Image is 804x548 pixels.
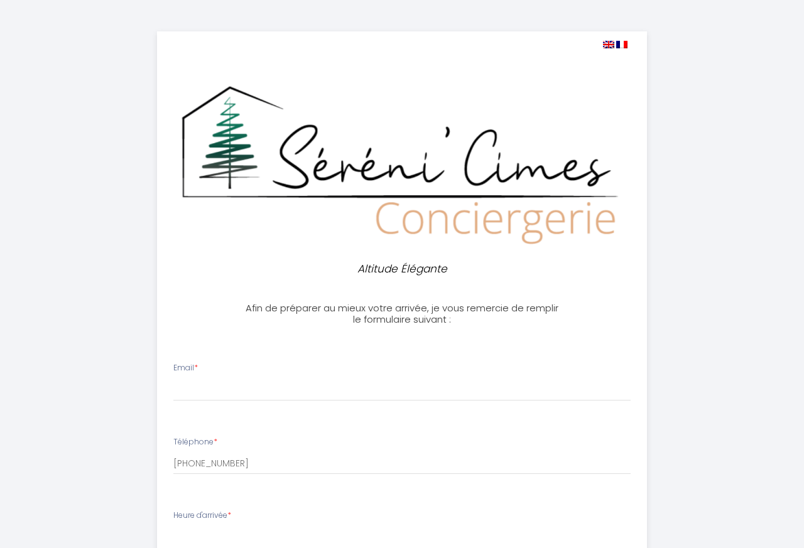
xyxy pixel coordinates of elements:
[173,510,231,522] label: Heure d'arrivée
[173,362,198,374] label: Email
[173,436,217,448] label: Téléphone
[247,261,557,277] p: Altitude Élégante
[616,41,627,48] img: fr.png
[603,41,614,48] img: en.png
[242,303,562,325] h3: Afin de préparer au mieux votre arrivée, je vous remercie de remplir le formulaire suivant :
